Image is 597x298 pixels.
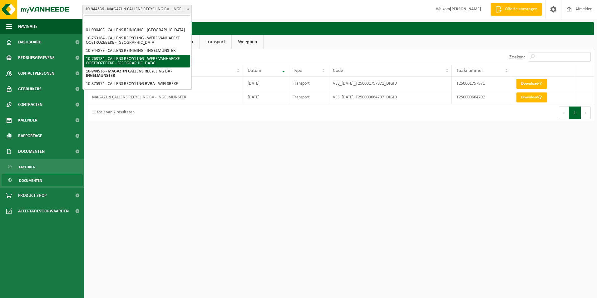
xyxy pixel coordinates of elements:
[491,3,542,16] a: Offerte aanvragen
[18,97,42,112] span: Contracten
[328,90,452,104] td: VES_[DATE]_T250000664707_DIGID
[333,68,343,73] span: Code
[569,107,581,119] button: 1
[288,77,328,90] td: Transport
[18,50,55,66] span: Bedrijfsgegevens
[87,22,594,34] h2: Documenten
[243,77,288,90] td: [DATE]
[87,90,243,104] td: MAGAZIJN CALLENS RECYCLING BV - INGELMUNSTER
[18,128,42,144] span: Rapportage
[200,35,231,49] a: Transport
[516,92,547,102] a: Download
[516,79,547,89] a: Download
[18,66,54,81] span: Contactpersonen
[91,107,135,118] div: 1 tot 2 van 2 resultaten
[18,188,47,203] span: Product Shop
[452,77,511,90] td: T250001757971
[288,90,328,104] td: Transport
[82,5,192,14] span: 10-944536 - MAGAZIJN CALLENS RECYCLING BV - INGELMUNSTER
[84,26,190,34] li: 01-090403 - CALLENS REINIGING - [GEOGRAPHIC_DATA]
[18,112,37,128] span: Kalender
[328,77,452,90] td: VES_[DATE]_T250001757971_DIGID
[581,107,591,119] button: Next
[456,68,483,73] span: Taaknummer
[19,161,36,173] span: Facturen
[509,55,525,60] label: Zoeken:
[559,107,569,119] button: Previous
[18,203,69,219] span: Acceptatievoorwaarden
[18,81,42,97] span: Gebruikers
[293,68,302,73] span: Type
[2,161,83,173] a: Facturen
[83,5,191,14] span: 10-944536 - MAGAZIJN CALLENS RECYCLING BV - INGELMUNSTER
[18,144,45,159] span: Documenten
[84,47,190,55] li: 10-944879 - CALLENS REINIGING - INGELMUNSTER
[84,80,190,88] li: 10-875974 - CALLENS RECYCLING BVBA - WIELSBEKE
[2,174,83,186] a: Documenten
[452,90,511,104] td: T250000664707
[84,67,190,80] li: 10-944536 - MAGAZIJN CALLENS RECYCLING BV - INGELMUNSTER
[450,7,481,12] strong: [PERSON_NAME]
[19,175,42,186] span: Documenten
[232,35,263,49] a: Weegbon
[84,34,190,47] li: 10-763184 - CALLENS RECYCLING - WERF VANHAECKE OOSTROZEBEKE - [GEOGRAPHIC_DATA]
[503,6,539,12] span: Offerte aanvragen
[18,34,42,50] span: Dashboard
[248,68,261,73] span: Datum
[243,90,288,104] td: [DATE]
[84,55,190,67] li: 10-763184 - CALLENS RECYCLING - WERF VANHAECKE OOSTROZEBEKE - [GEOGRAPHIC_DATA]
[18,19,37,34] span: Navigatie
